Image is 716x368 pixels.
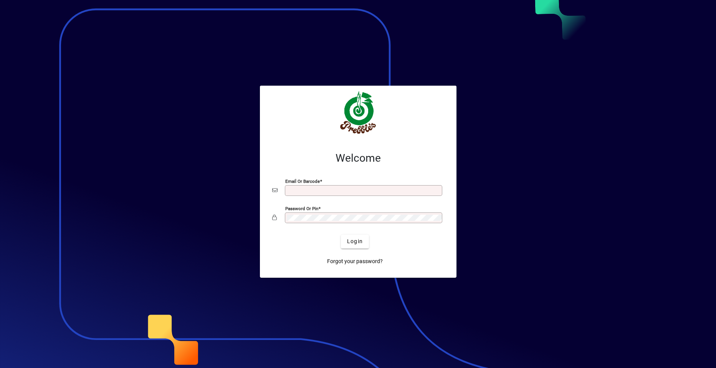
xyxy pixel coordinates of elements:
[324,255,386,269] a: Forgot your password?
[341,235,369,249] button: Login
[327,257,383,265] span: Forgot your password?
[272,152,444,165] h2: Welcome
[285,178,320,184] mat-label: Email or Barcode
[285,206,318,211] mat-label: Password or Pin
[347,237,363,245] span: Login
